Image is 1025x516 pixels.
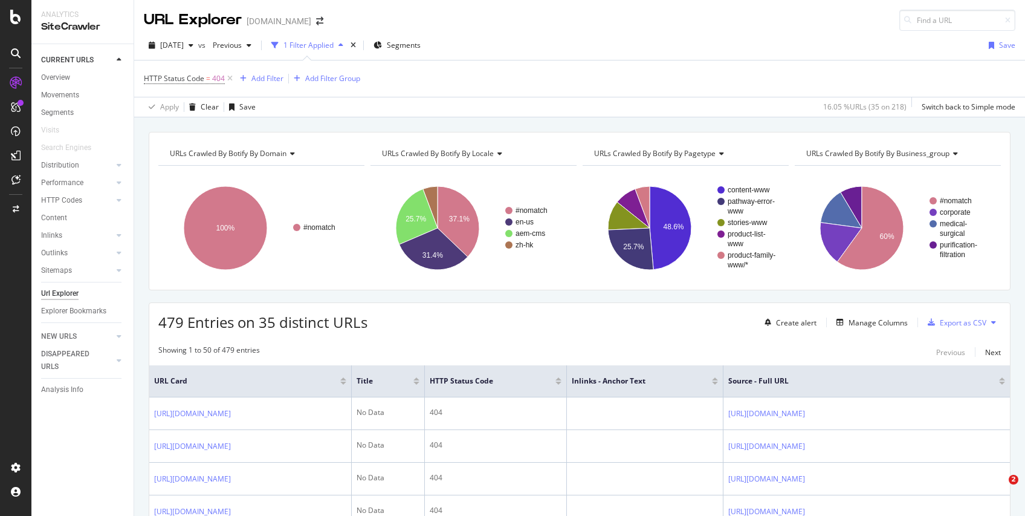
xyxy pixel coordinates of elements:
div: No Data [357,505,420,516]
div: Add Filter Group [305,73,360,83]
button: Save [224,97,256,117]
a: Visits [41,124,71,137]
div: CURRENT URLS [41,54,94,67]
text: corporate [940,208,971,217]
div: Performance [41,177,83,189]
a: [URL][DOMAIN_NAME] [728,473,805,485]
text: #nomatch [940,197,972,205]
div: HTTP Codes [41,194,82,207]
span: vs [198,40,208,50]
a: [URL][DOMAIN_NAME] [154,440,231,452]
div: No Data [357,472,420,483]
text: #nomatch [516,206,548,215]
button: Apply [144,97,179,117]
text: surgical [940,229,965,238]
text: 48.6% [663,223,684,231]
svg: A chart. [370,175,574,281]
div: 404 [430,472,561,483]
button: Previous [208,36,256,55]
div: Content [41,212,67,224]
button: Add Filter [235,71,283,86]
div: A chart. [795,175,998,281]
span: Inlinks - Anchor Text [572,376,694,387]
span: 2 [1009,475,1018,485]
button: Clear [184,97,219,117]
div: Export as CSV [940,318,986,328]
a: Url Explorer [41,287,125,300]
text: product-family- [728,251,775,260]
a: Overview [41,71,125,84]
h4: URLs Crawled By Botify By business_group [804,144,990,163]
div: 16.05 % URLs ( 35 on 218 ) [823,102,907,112]
text: pathway-error- [728,197,775,206]
a: [URL][DOMAIN_NAME] [154,473,231,485]
div: 404 [430,407,561,418]
text: www [727,207,743,215]
span: URL Card [154,376,337,387]
span: 479 Entries on 35 distinct URLs [158,312,367,332]
div: Switch back to Simple mode [922,102,1015,112]
div: Url Explorer [41,287,79,300]
a: Analysis Info [41,384,125,396]
a: HTTP Codes [41,194,113,207]
a: NEW URLS [41,330,113,343]
text: en-us [516,218,534,226]
div: DISAPPEARED URLS [41,348,102,373]
div: NEW URLS [41,330,77,343]
div: Inlinks [41,229,62,242]
text: 25.7% [623,243,644,251]
a: [URL][DOMAIN_NAME] [728,440,805,452]
div: Add Filter [251,73,283,83]
span: Segments [387,40,421,50]
iframe: Intercom live chat [984,475,1013,504]
button: Save [984,36,1015,55]
a: Distribution [41,159,113,172]
a: Performance [41,177,113,189]
div: Apply [160,102,179,112]
div: A chart. [158,175,362,281]
text: purification- [940,241,977,249]
a: Content [41,212,125,224]
div: [DOMAIN_NAME] [247,15,311,27]
div: No Data [357,440,420,451]
span: URLs Crawled By Botify By business_group [806,148,949,158]
span: Previous [208,40,242,50]
span: Title [357,376,396,387]
span: 2025 Sep. 7th [160,40,184,50]
text: filtration [940,250,965,259]
div: No Data [357,407,420,418]
text: medical- [940,220,967,228]
div: Save [239,102,256,112]
a: CURRENT URLS [41,54,113,67]
div: 404 [430,505,561,516]
a: Outlinks [41,247,113,260]
div: Outlinks [41,247,68,260]
div: Sitemaps [41,264,72,277]
div: A chart. [583,175,786,281]
span: URLs Crawled By Botify By pagetype [594,148,716,158]
input: Find a URL [899,10,1015,31]
span: HTTP Status Code [430,376,537,387]
a: Movements [41,89,125,102]
button: Export as CSV [923,313,986,332]
div: Showing 1 to 50 of 479 entries [158,345,260,359]
h4: URLs Crawled By Botify By pagetype [592,144,778,163]
span: = [206,73,210,83]
div: Analytics [41,10,124,20]
span: HTTP Status Code [144,73,204,83]
div: Save [999,40,1015,50]
a: Sitemaps [41,264,113,277]
div: SiteCrawler [41,20,124,34]
div: 1 Filter Applied [283,40,334,50]
text: stories-www [728,218,768,227]
span: URLs Crawled By Botify By locale [382,148,494,158]
text: 31.4% [422,251,443,260]
a: [URL][DOMAIN_NAME] [154,408,231,420]
div: Analysis Info [41,384,83,396]
button: Previous [936,345,965,359]
div: Distribution [41,159,79,172]
div: URL Explorer [144,10,242,30]
div: Visits [41,124,59,137]
a: [URL][DOMAIN_NAME] [728,408,805,420]
text: aem-cms [516,229,545,238]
